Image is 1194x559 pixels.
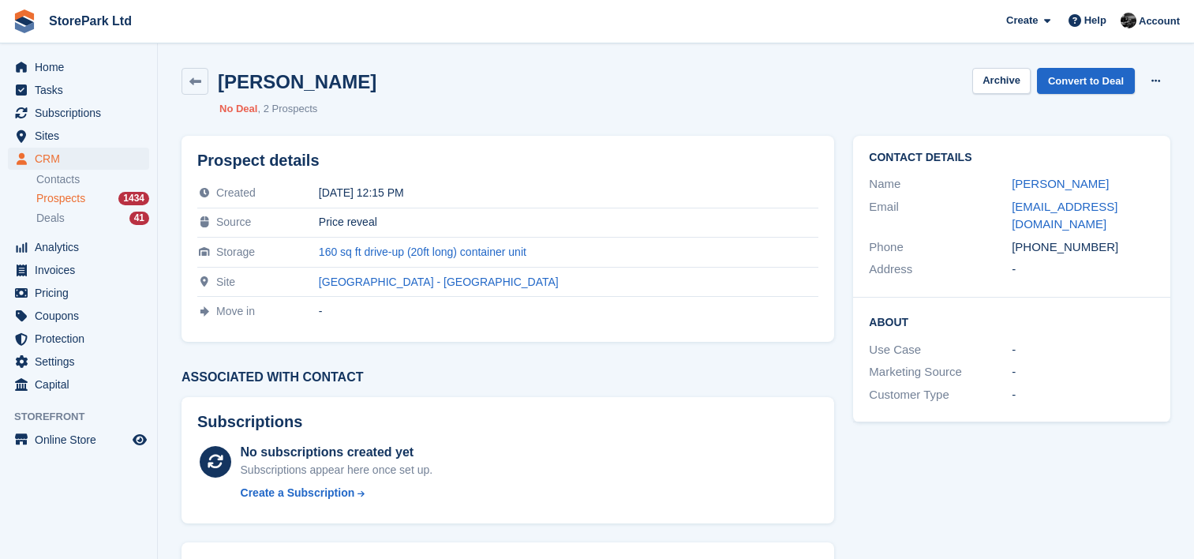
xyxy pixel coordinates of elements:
span: Analytics [35,236,129,258]
div: Marketing Source [869,363,1012,381]
span: Account [1139,13,1180,29]
div: Customer Type [869,386,1012,404]
a: menu [8,102,149,124]
a: menu [8,148,149,170]
a: [EMAIL_ADDRESS][DOMAIN_NAME] [1012,200,1117,231]
div: Email [869,198,1012,234]
div: [DATE] 12:15 PM [319,186,818,199]
a: menu [8,259,149,281]
a: menu [8,373,149,396]
a: StorePark Ltd [43,8,138,34]
a: menu [8,429,149,451]
div: Price reveal [319,216,818,228]
span: Created [216,186,256,199]
span: Help [1084,13,1106,28]
span: Deals [36,211,65,226]
span: Create [1006,13,1038,28]
img: stora-icon-8386f47178a22dfd0bd8f6a31ec36ba5ce8667c1dd55bd0f319d3a0aa187defe.svg [13,9,36,33]
div: Subscriptions appear here once set up. [241,462,433,478]
div: 41 [129,212,149,225]
a: Contacts [36,172,149,187]
span: Capital [35,373,129,396]
span: Source [216,216,251,228]
a: menu [8,328,149,350]
div: - [319,305,818,317]
div: [PHONE_NUMBER] [1012,238,1155,257]
a: menu [8,282,149,304]
h2: [PERSON_NAME] [218,71,376,92]
a: 160 sq ft drive-up (20ft long) container unit [319,246,526,258]
span: Storefront [14,409,157,425]
a: menu [8,79,149,101]
h2: Contact Details [869,152,1155,164]
div: Name [869,175,1012,193]
span: CRM [35,148,129,170]
a: menu [8,351,149,373]
span: Site [216,276,235,288]
div: Phone [869,238,1012,257]
a: Convert to Deal [1037,68,1135,94]
span: Home [35,56,129,78]
div: - [1012,386,1155,404]
h2: About [869,313,1155,329]
a: Create a Subscription [241,485,433,501]
span: Move in [216,305,255,317]
span: Prospects [36,191,85,206]
a: menu [8,125,149,147]
span: Pricing [35,282,129,304]
div: Create a Subscription [241,485,355,501]
li: No Deal [219,101,257,117]
span: Storage [216,246,255,258]
div: - [1012,341,1155,359]
div: 1434 [118,192,149,205]
span: Online Store [35,429,129,451]
a: menu [8,305,149,327]
div: - [1012,363,1155,381]
a: menu [8,56,149,78]
span: Invoices [35,259,129,281]
span: Settings [35,351,129,373]
span: Tasks [35,79,129,101]
a: Prospects 1434 [36,190,149,207]
span: Protection [35,328,129,350]
button: Archive [972,68,1031,94]
a: Deals 41 [36,210,149,227]
a: [PERSON_NAME] [1012,177,1109,190]
div: Use Case [869,341,1012,359]
img: Ryan Mulcahy [1121,13,1136,28]
div: Address [869,261,1012,279]
li: 2 Prospects [257,101,317,117]
div: - [1012,261,1155,279]
a: Preview store [130,430,149,449]
h2: Prospect details [197,152,818,170]
span: Sites [35,125,129,147]
a: [GEOGRAPHIC_DATA] - [GEOGRAPHIC_DATA] [319,276,559,288]
span: Subscriptions [35,102,129,124]
div: No subscriptions created yet [241,443,433,462]
span: Coupons [35,305,129,327]
h2: Subscriptions [197,413,818,431]
a: menu [8,236,149,258]
h3: Associated with contact [182,370,834,385]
